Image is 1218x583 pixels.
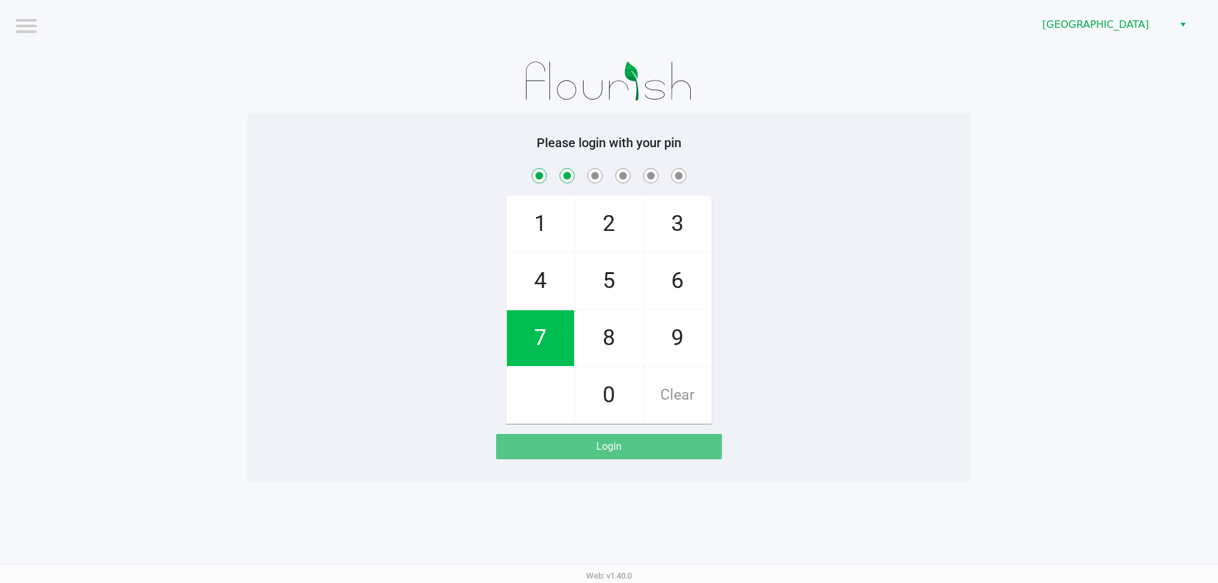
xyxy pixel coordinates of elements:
[257,135,961,150] h5: Please login with your pin
[507,253,574,309] span: 4
[575,253,643,309] span: 5
[575,196,643,252] span: 2
[575,310,643,366] span: 8
[1174,13,1192,36] button: Select
[586,571,632,580] span: Web: v1.40.0
[644,310,711,366] span: 9
[507,310,574,366] span: 7
[507,196,574,252] span: 1
[644,253,711,309] span: 6
[644,196,711,252] span: 3
[644,367,711,423] span: Clear
[1042,17,1166,32] span: [GEOGRAPHIC_DATA]
[575,367,643,423] span: 0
